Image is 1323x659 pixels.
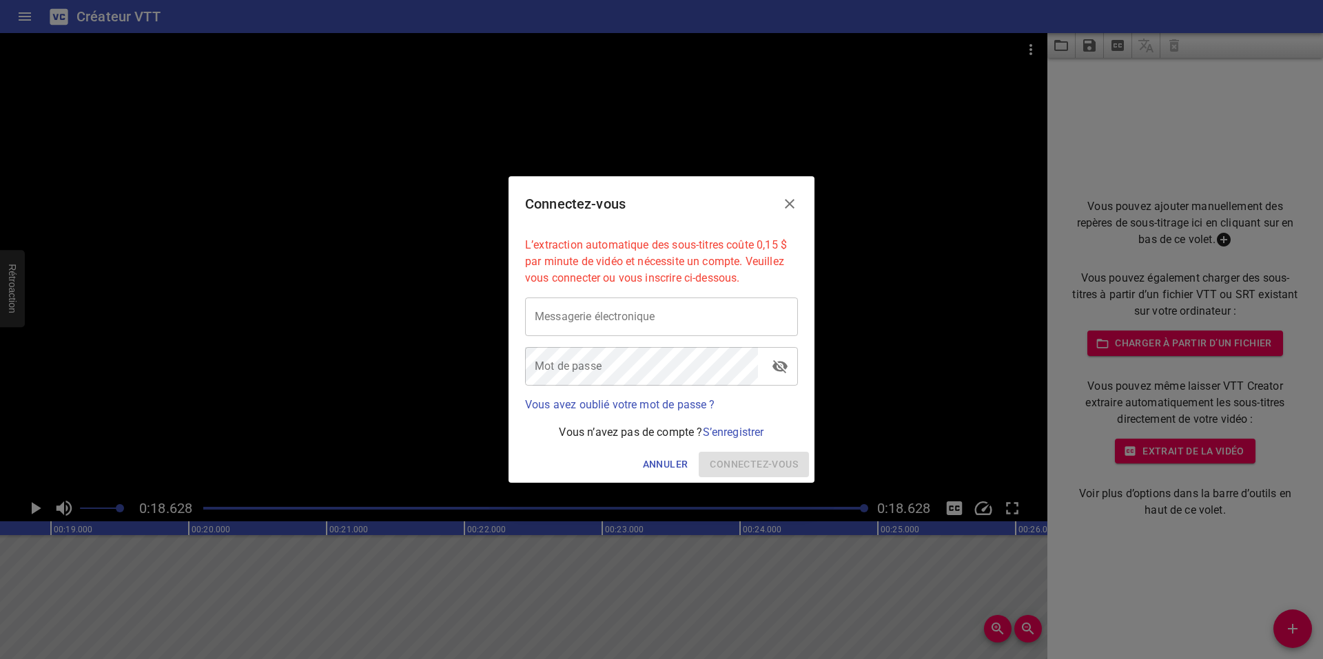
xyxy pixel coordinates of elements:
[525,193,626,215] h6: Connectez-vous
[525,424,798,441] p: Vous n’avez pas de compte ?
[763,350,797,383] button: Basculer la visibilité des mots de passe
[525,237,798,286] p: L’extraction automatique des sous-titres coûte 0,15 $ par minute de vidéo et nécessite un compte....
[637,452,694,477] button: Annuler
[773,187,806,220] button: Fermer
[525,398,715,411] a: Vous avez oublié votre mot de passe ?
[643,456,688,473] span: Annuler
[703,426,764,439] a: S’enregistrer
[699,452,809,477] span: Please enter your email and password above.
